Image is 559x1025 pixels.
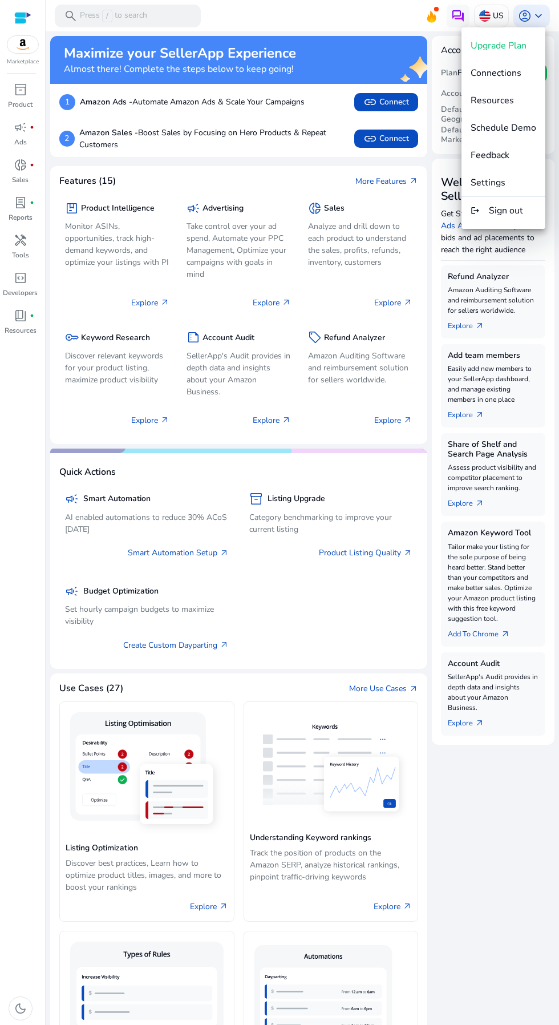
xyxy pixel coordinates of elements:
[471,149,509,162] span: Feedback
[471,94,514,107] span: Resources
[471,122,536,134] span: Schedule Demo
[471,39,526,52] span: Upgrade Plan
[471,176,505,189] span: Settings
[471,204,480,217] mat-icon: logout
[489,204,523,217] span: Sign out
[471,67,521,79] span: Connections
